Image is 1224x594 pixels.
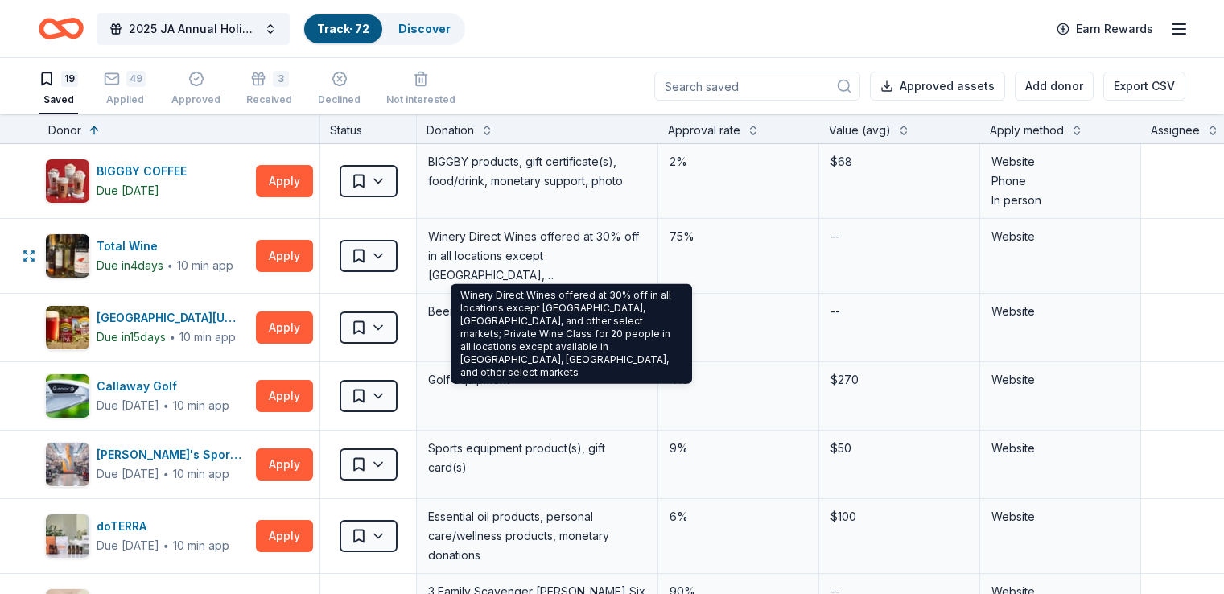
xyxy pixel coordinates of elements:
[39,64,78,114] button: 19Saved
[427,225,648,287] div: Winery Direct Wines offered at 30% off in all locations except [GEOGRAPHIC_DATA], [GEOGRAPHIC_DAT...
[386,64,455,114] button: Not interested
[829,151,970,173] div: $68
[991,370,1129,390] div: Website
[246,64,292,114] button: 3Received
[991,152,1129,171] div: Website
[46,443,89,486] img: Image for Dick's Sporting Goods
[45,514,249,559] button: Image for doTERRAdoTERRADue [DATE]∙10 min app
[654,72,860,101] input: Search saved
[256,165,313,197] button: Apply
[97,13,290,45] button: 2025 JA Annual Holiday Auction
[97,536,159,555] div: Due [DATE]
[97,377,229,396] div: Callaway Golf
[829,121,891,140] div: Value (avg)
[46,306,89,349] img: Image for Sierra Nevada
[1103,72,1185,101] button: Export CSV
[39,93,78,106] div: Saved
[320,114,417,143] div: Status
[668,225,809,248] div: 75%
[46,514,89,558] img: Image for doTERRA
[829,369,970,391] div: $270
[256,448,313,481] button: Apply
[427,437,648,479] div: Sports equipment product(s), gift card(s)
[317,22,369,35] a: Track· 72
[991,227,1129,246] div: Website
[163,467,170,481] span: ∙
[97,445,249,464] div: [PERSON_NAME]'s Sporting Goods
[97,256,163,275] div: Due in 4 days
[427,300,648,323] div: Beer products, apparel, gift card(s)
[668,300,809,323] div: 1%
[668,369,809,391] div: 4%
[1151,121,1200,140] div: Assignee
[318,93,361,106] div: Declined
[991,507,1129,526] div: Website
[169,330,176,344] span: ∙
[46,234,89,278] img: Image for Total Wine
[273,71,289,87] div: 3
[668,151,809,173] div: 2%
[246,93,292,106] div: Received
[97,162,193,181] div: BIGGBY COFFEE
[129,19,258,39] span: 2025 JA Annual Holiday Auction
[451,284,692,384] div: Winery Direct Wines offered at 30% off in all locations except [GEOGRAPHIC_DATA], [GEOGRAPHIC_DAT...
[173,538,229,554] div: 10 min app
[104,64,146,114] button: 49Applied
[256,380,313,412] button: Apply
[171,64,220,114] button: Approved
[97,464,159,484] div: Due [DATE]
[46,159,89,203] img: Image for BIGGBY COFFEE
[991,171,1129,191] div: Phone
[991,191,1129,210] div: In person
[829,225,842,248] div: --
[163,538,170,552] span: ∙
[829,505,970,528] div: $100
[173,466,229,482] div: 10 min app
[97,308,249,328] div: [GEOGRAPHIC_DATA][US_STATE]
[97,181,159,200] div: Due [DATE]
[668,121,740,140] div: Approval rate
[39,10,84,47] a: Home
[61,71,78,87] div: 19
[45,442,249,487] button: Image for Dick's Sporting Goods[PERSON_NAME]'s Sporting GoodsDue [DATE]∙10 min app
[991,302,1129,321] div: Website
[256,311,313,344] button: Apply
[427,369,648,391] div: Golf equipment
[171,93,220,106] div: Approved
[829,437,970,460] div: $50
[427,151,648,192] div: BIGGBY products, gift certificate(s), food/drink, monetary support, photo
[97,328,166,347] div: Due in 15 days
[46,374,89,418] img: Image for Callaway Golf
[173,398,229,414] div: 10 min app
[318,64,361,114] button: Declined
[163,398,170,412] span: ∙
[829,300,842,323] div: --
[256,520,313,552] button: Apply
[97,237,233,256] div: Total Wine
[167,258,174,272] span: ∙
[179,329,236,345] div: 10 min app
[1047,14,1163,43] a: Earn Rewards
[668,505,809,528] div: 6%
[990,121,1064,140] div: Apply method
[48,121,81,140] div: Donor
[256,240,313,272] button: Apply
[398,22,451,35] a: Discover
[45,305,249,350] button: Image for Sierra Nevada[GEOGRAPHIC_DATA][US_STATE]Due in15days∙10 min app
[668,437,809,460] div: 9%
[177,258,233,274] div: 10 min app
[1015,72,1094,101] button: Add donor
[303,13,465,45] button: Track· 72Discover
[45,373,249,419] button: Image for Callaway GolfCallaway GolfDue [DATE]∙10 min app
[97,517,229,536] div: doTERRA
[427,121,474,140] div: Donation
[126,71,146,87] div: 49
[104,93,146,106] div: Applied
[386,93,455,106] div: Not interested
[870,72,1005,101] button: Approved assets
[45,159,249,204] button: Image for BIGGBY COFFEEBIGGBY COFFEEDue [DATE]
[427,505,648,567] div: Essential oil products, personal care/wellness products, monetary donations
[991,439,1129,458] div: Website
[97,396,159,415] div: Due [DATE]
[45,233,249,278] button: Image for Total WineTotal WineDue in4days∙10 min app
